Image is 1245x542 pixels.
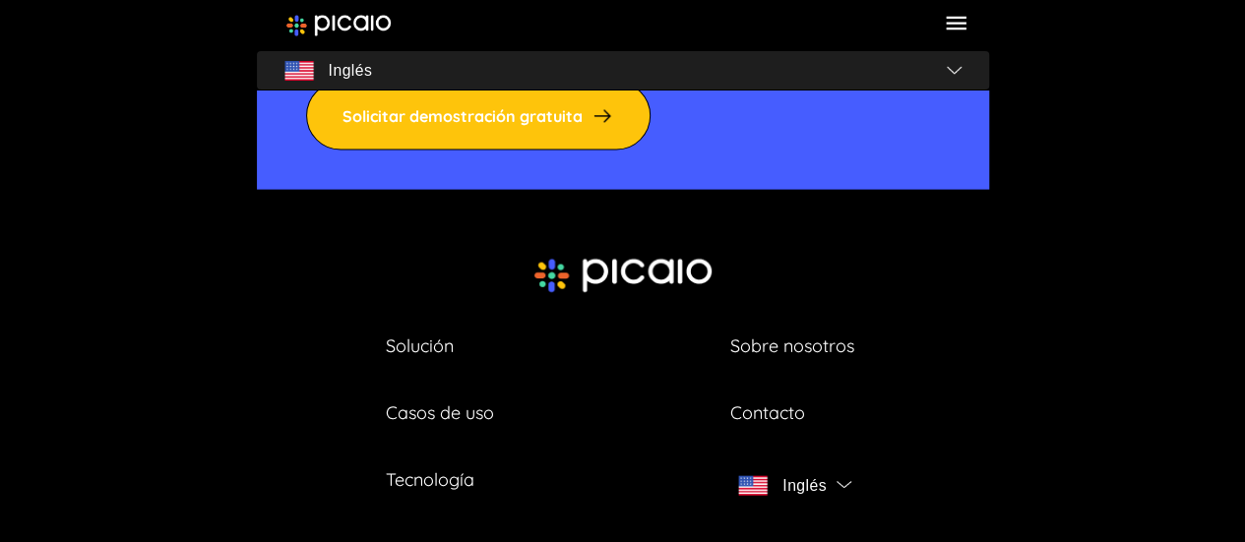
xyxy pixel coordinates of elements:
[386,332,454,360] a: Solución
[947,66,962,74] img: bandera
[386,401,494,424] font: Casos de uso
[386,466,474,494] a: Tecnología
[730,401,805,424] font: Contacto
[730,334,854,357] font: Sobre nosotros
[730,466,859,506] button: banderaInglésbandera
[342,106,583,126] font: Solicitar demostración gratuita
[782,477,827,494] font: Inglés
[730,332,854,360] a: Sobre nosotros
[386,468,474,491] font: Tecnología
[306,82,651,151] a: Solicitar demostración gratuita
[591,104,614,128] img: flecha derecha
[284,61,314,81] img: bandera
[837,481,851,489] img: bandera
[286,15,392,36] img: imagen
[738,476,768,496] img: bandera
[386,334,454,357] font: Solución
[730,399,805,427] a: Contacto
[534,259,712,293] img: logotipo de picaio
[386,399,494,427] a: Casos de uso
[329,62,373,79] font: Inglés
[257,51,989,90] button: banderaInglésbandera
